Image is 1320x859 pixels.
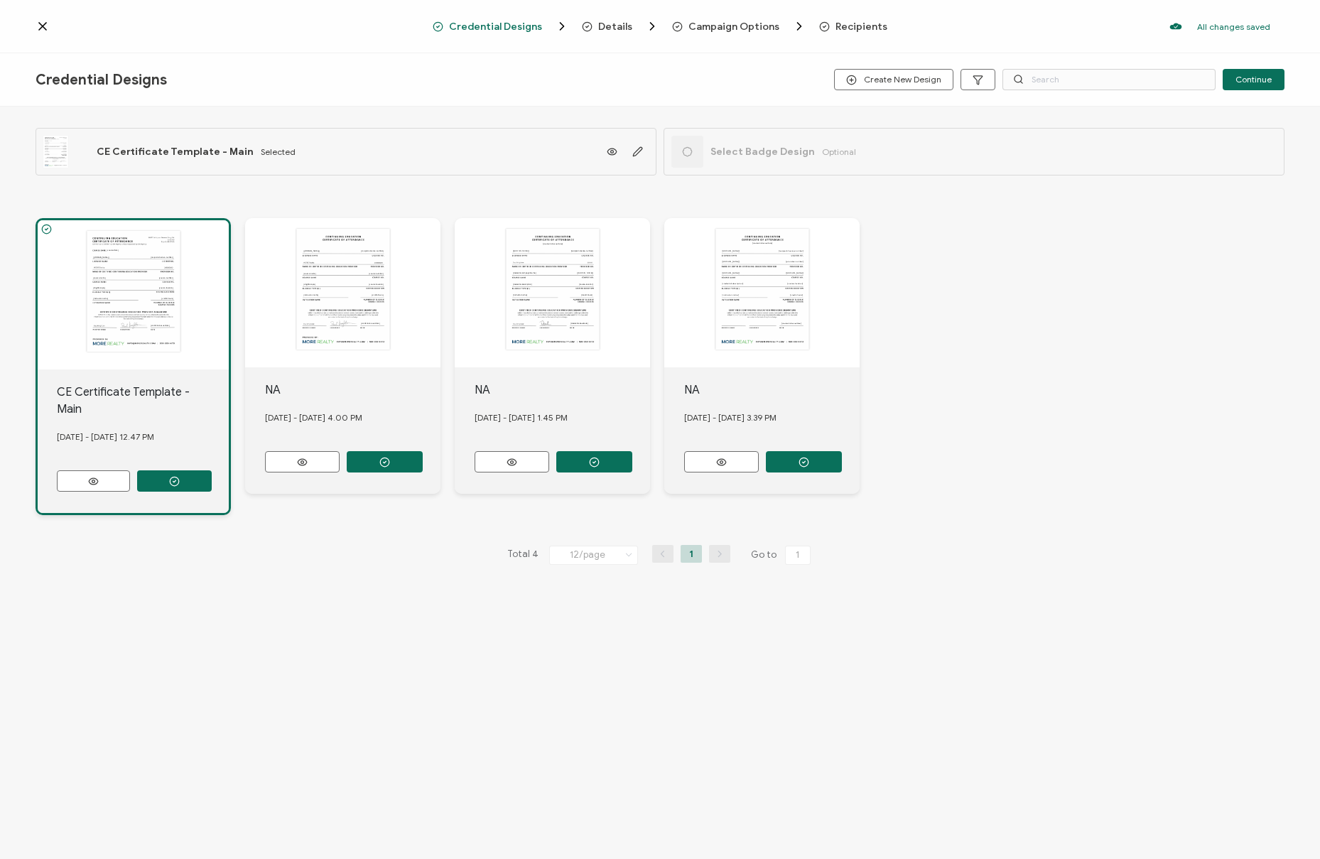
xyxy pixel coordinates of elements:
span: Select Badge Design [710,146,815,158]
span: Selected [261,146,296,157]
span: Credential Designs [449,21,542,32]
span: Continue [1235,75,1272,84]
span: Campaign Options [688,21,779,32]
span: Optional [822,146,856,157]
div: NA [684,382,860,399]
li: 1 [681,545,702,563]
span: Create New Design [846,75,941,85]
div: [DATE] - [DATE] 12.47 PM [57,418,229,456]
button: Continue [1223,69,1284,90]
div: [DATE] - [DATE] 3.39 PM [684,399,860,437]
span: CE Certificate Template - Main [97,146,254,158]
div: NA [475,382,651,399]
span: Recipients [835,21,887,32]
span: Total 4 [507,545,539,565]
span: Details [598,21,632,32]
span: Details [582,19,659,33]
span: Credential Designs [36,71,167,89]
input: Select [549,546,638,565]
span: Credential Designs [433,19,569,33]
div: Breadcrumb [433,19,887,33]
button: Create New Design [834,69,953,90]
span: Recipients [819,21,887,32]
span: Campaign Options [672,19,806,33]
div: [DATE] - [DATE] 1.45 PM [475,399,651,437]
iframe: Chat Widget [1249,791,1320,859]
div: [DATE] - [DATE] 4.00 PM [265,399,441,437]
div: CE Certificate Template - Main [57,384,229,418]
p: All changes saved [1197,21,1270,32]
div: NA [265,382,441,399]
span: Go to [751,545,813,565]
input: Search [1002,69,1216,90]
